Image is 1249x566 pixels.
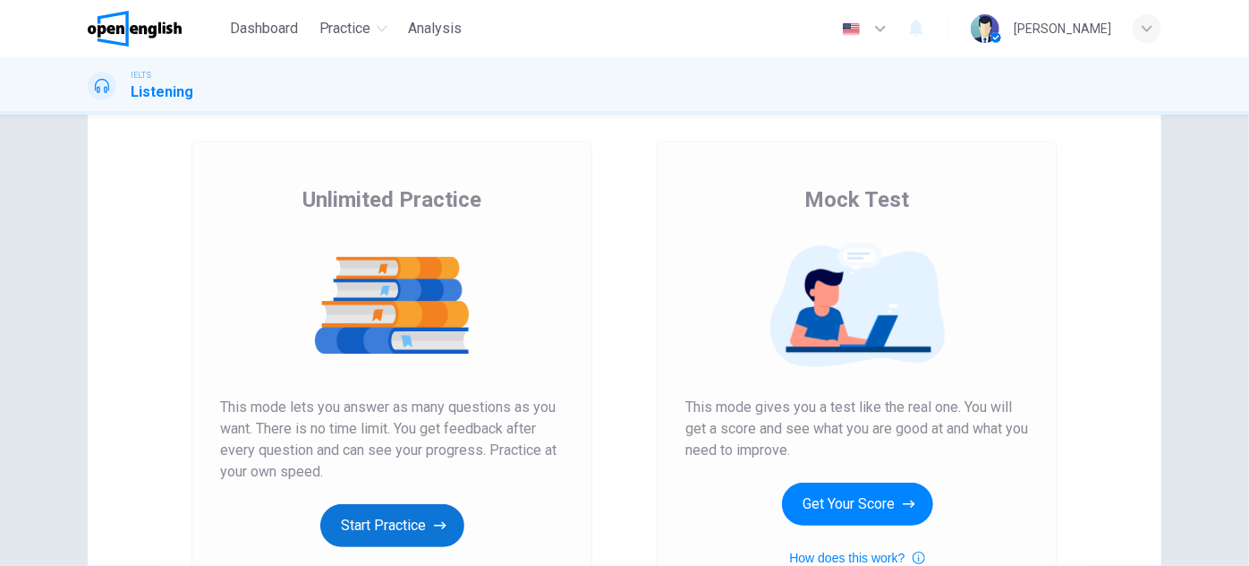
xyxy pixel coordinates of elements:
[971,14,999,43] img: Profile picture
[409,18,463,39] span: Analysis
[88,11,182,47] img: OpenEnglish logo
[220,397,564,483] span: This mode lets you answer as many questions as you want. There is no time limit. You get feedback...
[805,185,910,214] span: Mock Test
[319,18,371,39] span: Practice
[782,483,933,526] button: Get Your Score
[320,504,464,547] button: Start Practice
[223,13,305,45] button: Dashboard
[131,69,151,81] span: IELTS
[302,185,481,214] span: Unlimited Practice
[312,13,395,45] button: Practice
[685,397,1029,461] span: This mode gives you a test like the real one. You will get a score and see what you are good at a...
[840,22,862,36] img: en
[1014,18,1111,39] div: [PERSON_NAME]
[230,18,298,39] span: Dashboard
[88,11,223,47] a: OpenEnglish logo
[402,13,470,45] button: Analysis
[131,81,193,103] h1: Listening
